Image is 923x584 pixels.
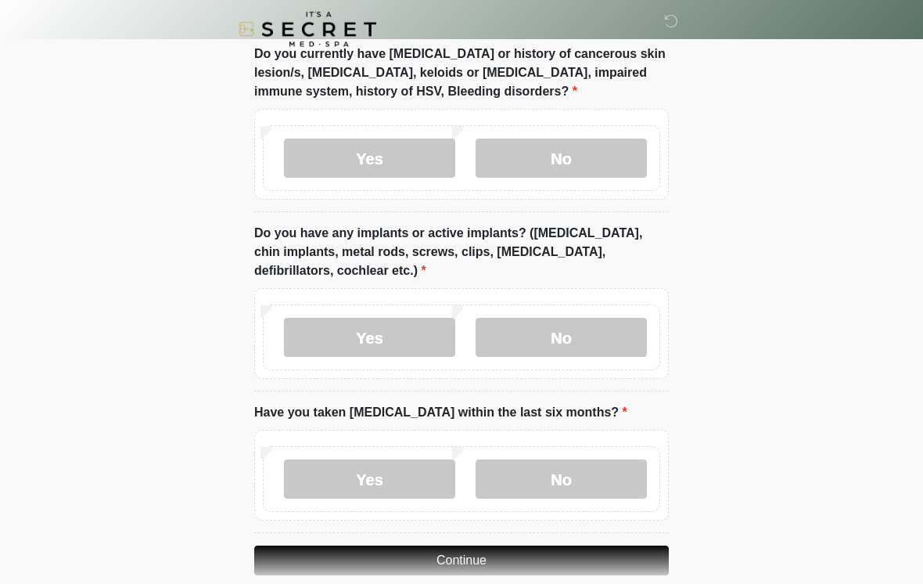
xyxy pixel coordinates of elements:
[239,12,376,47] img: It's A Secret Med Spa Logo
[284,139,455,178] label: Yes
[476,460,647,499] label: No
[284,319,455,358] label: Yes
[476,319,647,358] label: No
[476,139,647,178] label: No
[284,460,455,499] label: Yes
[254,45,669,102] label: Do you currently have [MEDICAL_DATA] or history of cancerous skin lesion/s, [MEDICAL_DATA], keloi...
[254,404,627,423] label: Have you taken [MEDICAL_DATA] within the last six months?
[254,225,669,281] label: Do you have any implants or active implants? ([MEDICAL_DATA], chin implants, metal rods, screws, ...
[254,546,669,576] button: Continue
